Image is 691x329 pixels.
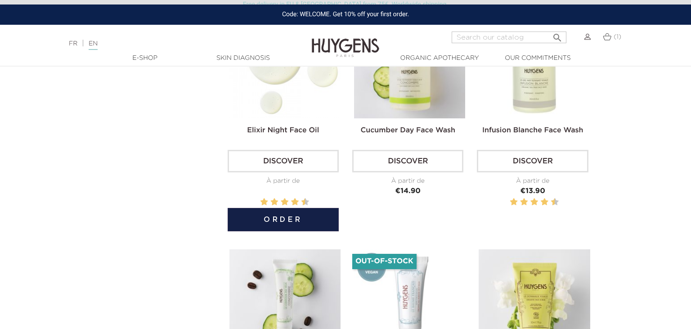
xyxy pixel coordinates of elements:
[518,197,520,208] label: 3
[532,197,537,208] label: 6
[300,197,301,208] label: 9
[352,254,417,269] li: Out-of-Stock
[262,197,266,208] label: 2
[493,54,583,63] a: Our commitments
[614,34,621,40] span: (1)
[482,127,583,134] a: Infusion Blanche Face Wash
[198,54,288,63] a: Skin Diagnosis
[312,24,379,59] img: Huygens
[549,197,551,208] label: 9
[279,197,280,208] label: 5
[529,197,530,208] label: 5
[395,54,485,63] a: Organic Apothecary
[552,30,563,41] i: 
[549,29,565,41] button: 
[89,41,98,50] a: EN
[272,197,277,208] label: 4
[539,197,540,208] label: 7
[228,176,339,186] div: À partir de
[395,188,420,195] span: €14.90
[100,54,190,63] a: E-Shop
[543,197,547,208] label: 8
[452,32,566,43] input: Search
[69,41,77,47] a: FR
[508,197,510,208] label: 1
[512,197,516,208] label: 2
[303,197,307,208] label: 10
[360,127,455,134] a: Cucumber Day Face Wash
[269,197,270,208] label: 3
[552,197,557,208] label: 10
[352,150,463,172] a: Discover
[64,38,281,49] div: |
[352,176,463,186] div: À partir de
[228,150,339,172] a: Discover
[522,197,526,208] label: 4
[259,197,260,208] label: 1
[477,176,588,186] div: À partir de
[603,33,621,41] a: (1)
[477,150,588,172] a: Discover
[520,188,545,195] span: €13.90
[247,127,319,134] a: Elixir Night Face Oil
[283,197,287,208] label: 6
[293,197,297,208] label: 8
[289,197,291,208] label: 7
[228,208,339,231] button: Order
